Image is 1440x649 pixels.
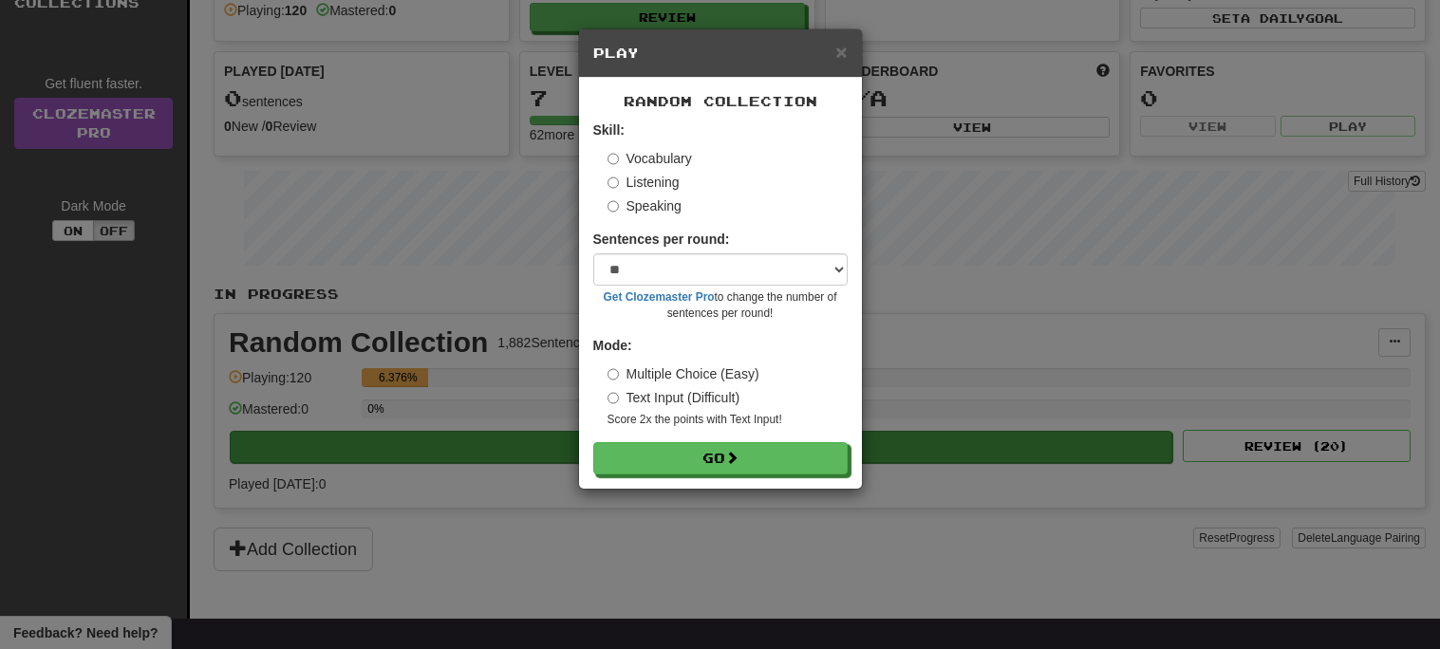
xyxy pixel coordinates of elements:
button: Close [835,42,847,62]
strong: Skill: [593,122,625,138]
span: × [835,41,847,63]
input: Vocabulary [608,153,620,165]
small: to change the number of sentences per round! [593,289,848,322]
label: Speaking [608,196,682,215]
label: Vocabulary [608,149,692,168]
label: Text Input (Difficult) [608,388,740,407]
a: Get Clozemaster Pro [604,290,715,304]
label: Multiple Choice (Easy) [608,364,759,383]
h5: Play [593,44,848,63]
input: Multiple Choice (Easy) [608,368,620,380]
span: Random Collection [624,93,817,109]
small: Score 2x the points with Text Input ! [608,412,848,428]
strong: Mode: [593,338,632,353]
input: Text Input (Difficult) [608,392,620,404]
label: Sentences per round: [593,230,730,249]
input: Speaking [608,200,620,213]
button: Go [593,442,848,474]
input: Listening [608,176,620,189]
label: Listening [608,173,680,192]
